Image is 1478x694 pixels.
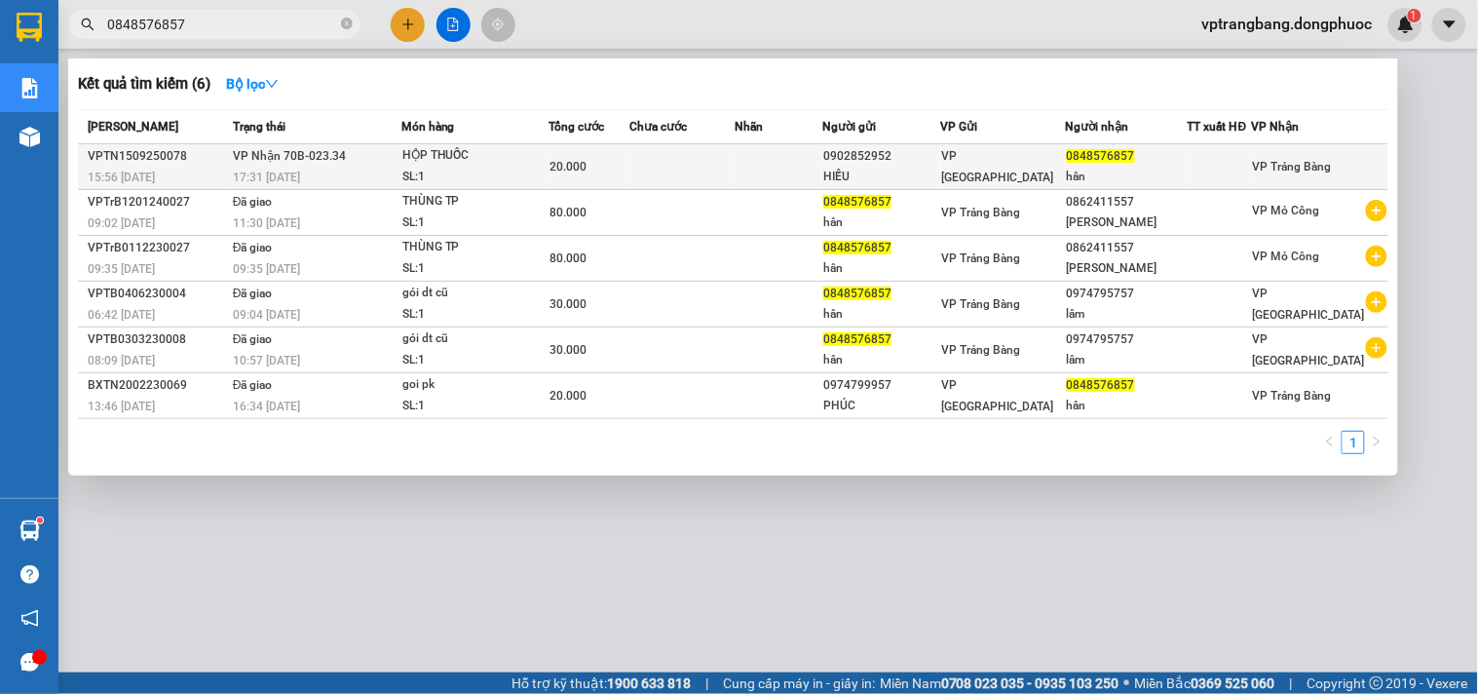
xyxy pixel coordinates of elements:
[233,171,300,184] span: 17:31 [DATE]
[1067,304,1187,325] div: lâm
[942,297,1021,311] span: VP Trảng Bàng
[88,400,155,413] span: 13:46 [DATE]
[402,350,549,371] div: SL: 1
[402,396,549,417] div: SL: 1
[823,375,940,396] div: 0974799957
[88,238,227,258] div: VPTrB0112230027
[823,332,891,346] span: 0848576857
[37,518,43,523] sup: 1
[942,149,1054,184] span: VP [GEOGRAPHIC_DATA]
[1342,431,1365,454] li: 1
[88,146,227,167] div: VPTN1509250078
[1252,204,1319,217] span: VP Mỏ Công
[1067,396,1187,416] div: hân
[233,241,273,254] span: Đã giao
[1251,120,1299,134] span: VP Nhận
[1252,332,1364,367] span: VP [GEOGRAPHIC_DATA]
[822,120,876,134] span: Người gửi
[233,195,273,209] span: Đã giao
[1067,350,1187,370] div: lâm
[341,18,353,29] span: close-circle
[942,206,1021,219] span: VP Trảng Bàng
[941,120,978,134] span: VP Gửi
[402,374,549,396] div: goi pk
[1366,291,1387,313] span: plus-circle
[88,120,178,134] span: [PERSON_NAME]
[1365,431,1388,454] button: right
[88,284,227,304] div: VPTB0406230004
[1188,120,1247,134] span: TT xuất HĐ
[1318,431,1342,454] button: left
[233,149,346,163] span: VP Nhận 70B-023.34
[233,287,273,300] span: Đã giao
[17,13,42,42] img: logo-vxr
[823,167,940,187] div: HIẾU
[210,68,294,99] button: Bộ lọcdown
[823,396,940,416] div: PHÚC
[233,120,285,134] span: Trạng thái
[1324,436,1336,447] span: left
[19,127,40,147] img: warehouse-icon
[1318,431,1342,454] li: Previous Page
[550,120,605,134] span: Tổng cước
[1067,378,1135,392] span: 0848576857
[233,378,273,392] span: Đã giao
[823,287,891,300] span: 0848576857
[233,308,300,322] span: 09:04 [DATE]
[88,329,227,350] div: VPTB0303230008
[735,120,763,134] span: Nhãn
[19,78,40,98] img: solution-icon
[823,304,940,325] div: hân
[550,160,587,173] span: 20.000
[550,389,587,403] span: 20.000
[19,520,40,541] img: warehouse-icon
[550,297,587,311] span: 30.000
[20,565,39,584] span: question-circle
[1366,200,1387,221] span: plus-circle
[942,343,1021,357] span: VP Trảng Bàng
[402,212,549,234] div: SL: 1
[233,354,300,367] span: 10:57 [DATE]
[1366,337,1387,359] span: plus-circle
[942,251,1021,265] span: VP Trảng Bàng
[823,350,940,370] div: hân
[402,258,549,280] div: SL: 1
[226,76,279,92] strong: Bộ lọc
[550,343,587,357] span: 30.000
[823,146,940,167] div: 0902852952
[1067,284,1187,304] div: 0974795757
[1252,389,1331,403] span: VP Trảng Bàng
[88,216,155,230] span: 09:02 [DATE]
[81,18,95,31] span: search
[402,167,549,188] div: SL: 1
[1067,329,1187,350] div: 0974795757
[88,171,155,184] span: 15:56 [DATE]
[1366,246,1387,267] span: plus-circle
[1365,431,1388,454] li: Next Page
[341,16,353,34] span: close-circle
[233,262,300,276] span: 09:35 [DATE]
[402,145,549,167] div: HỘP THUỐC
[1067,238,1187,258] div: 0862411557
[550,251,587,265] span: 80.000
[550,206,587,219] span: 80.000
[1067,167,1187,187] div: hân
[233,400,300,413] span: 16:34 [DATE]
[630,120,688,134] span: Chưa cước
[88,262,155,276] span: 09:35 [DATE]
[233,216,300,230] span: 11:30 [DATE]
[823,258,940,279] div: hân
[402,283,549,304] div: gói dt cũ
[265,77,279,91] span: down
[823,195,891,209] span: 0848576857
[823,212,940,233] div: hân
[1343,432,1364,453] a: 1
[88,308,155,322] span: 06:42 [DATE]
[1067,212,1187,233] div: [PERSON_NAME]
[823,241,891,254] span: 0848576857
[401,120,455,134] span: Món hàng
[1067,192,1187,212] div: 0862411557
[233,332,273,346] span: Đã giao
[20,653,39,672] span: message
[402,328,549,350] div: gói dt cũ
